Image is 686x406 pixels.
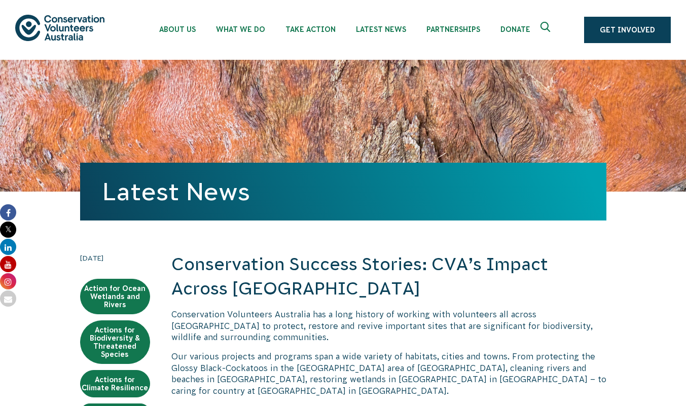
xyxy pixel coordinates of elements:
[80,320,150,364] a: Actions for Biodiversity & Threatened Species
[80,252,150,264] time: [DATE]
[216,25,265,33] span: What We Do
[171,351,606,396] p: Our various projects and programs span a wide variety of habitats, cities and towns. From protect...
[584,17,671,43] a: Get Involved
[285,25,336,33] span: Take Action
[102,178,250,205] a: Latest News
[171,252,606,301] h2: Conservation Success Stories: CVA’s Impact Across [GEOGRAPHIC_DATA]
[534,18,559,42] button: Expand search box Close search box
[171,309,606,343] p: Conservation Volunteers Australia has a long history of working with volunteers all across [GEOGR...
[426,25,480,33] span: Partnerships
[500,25,530,33] span: Donate
[356,25,406,33] span: Latest News
[540,22,553,38] span: Expand search box
[15,15,104,41] img: logo.svg
[159,25,196,33] span: About Us
[80,370,150,397] a: Actions for Climate Resilience
[80,279,150,314] a: Action for Ocean Wetlands and Rivers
